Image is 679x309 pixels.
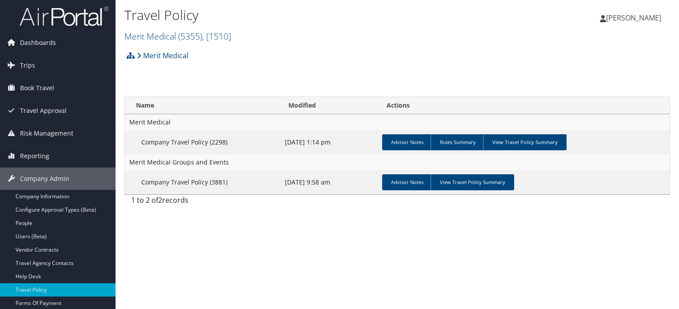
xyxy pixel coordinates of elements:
span: Risk Management [20,122,73,144]
a: Rules Summary [431,134,485,150]
span: Reporting [20,145,49,167]
span: Book Travel [20,77,54,99]
span: Trips [20,54,35,76]
span: Travel Approval [20,100,67,122]
td: [DATE] 1:14 pm [280,130,379,154]
td: [DATE] 9:58 am [280,170,379,194]
span: Dashboards [20,32,56,54]
span: ( 5355 ) [178,30,202,42]
th: Actions [379,97,670,114]
td: Company Travel Policy (2298) [125,130,280,154]
div: 1 to 2 of records [131,195,254,210]
a: Advisor Notes [382,134,432,150]
td: Company Travel Policy (3881) [125,170,280,194]
span: Company Admin [20,168,69,190]
a: View Travel Policy Summary [431,174,514,190]
a: [PERSON_NAME] [600,4,670,31]
th: Name: activate to sort column ascending [125,97,280,114]
a: Advisor Notes [382,174,432,190]
a: Merit Medical [124,30,231,42]
a: Merit Medical [137,47,188,64]
img: airportal-logo.png [20,6,108,27]
span: 2 [158,195,162,205]
span: [PERSON_NAME] [606,13,661,23]
td: Merit Medical Groups and Events [125,154,670,170]
a: View Travel Policy Summary [483,134,567,150]
span: , [ 1510 ] [202,30,231,42]
h1: Travel Policy [124,6,488,24]
td: Merit Medical [125,114,670,130]
th: Modified: activate to sort column ascending [280,97,379,114]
